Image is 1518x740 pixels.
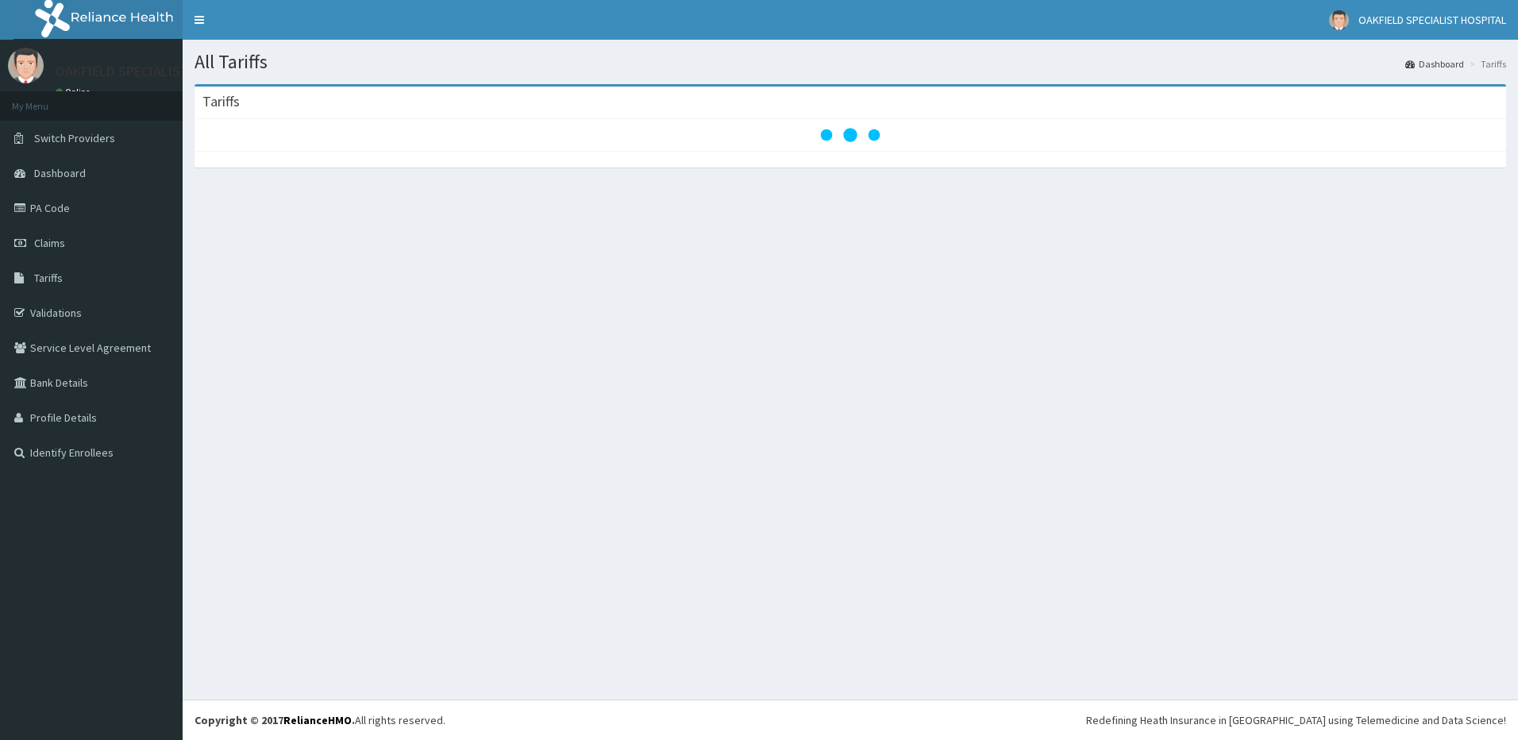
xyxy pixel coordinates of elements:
[34,166,86,180] span: Dashboard
[1329,10,1349,30] img: User Image
[1466,57,1506,71] li: Tariffs
[1405,57,1464,71] a: Dashboard
[34,131,115,145] span: Switch Providers
[183,700,1518,740] footer: All rights reserved.
[56,64,254,79] p: OAKFIELD SPECIALIST HOSPITAL
[34,236,65,250] span: Claims
[8,48,44,83] img: User Image
[34,271,63,285] span: Tariffs
[1358,13,1506,27] span: OAKFIELD SPECIALIST HOSPITAL
[283,713,352,727] a: RelianceHMO
[202,94,240,109] h3: Tariffs
[195,52,1506,72] h1: All Tariffs
[1086,712,1506,728] div: Redefining Heath Insurance in [GEOGRAPHIC_DATA] using Telemedicine and Data Science!
[819,103,882,167] svg: audio-loading
[56,87,94,98] a: Online
[195,713,355,727] strong: Copyright © 2017 .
